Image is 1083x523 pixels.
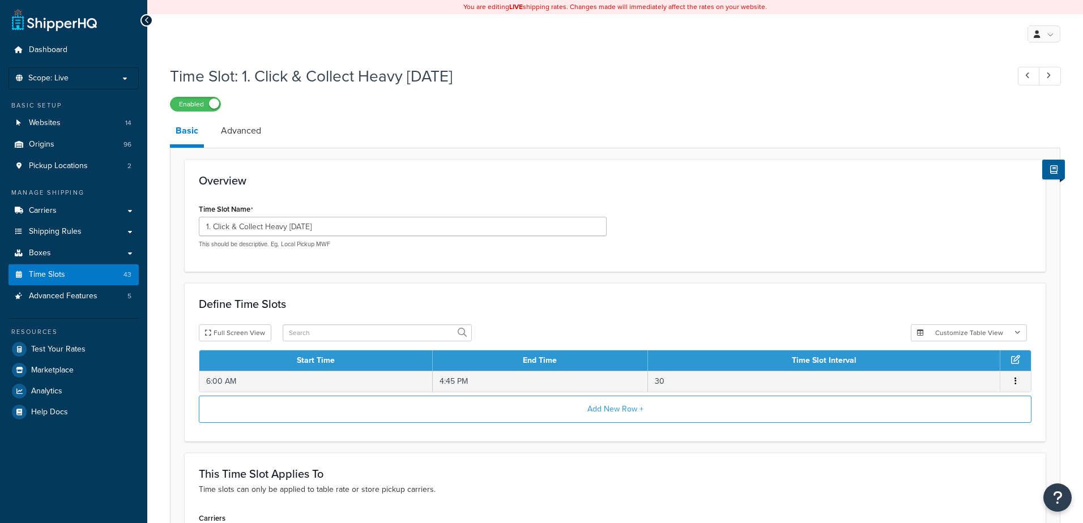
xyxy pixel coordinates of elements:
button: Show Help Docs [1042,160,1065,179]
div: Resources [8,327,139,337]
span: Scope: Live [28,74,69,83]
p: This should be descriptive. Eg. Local Pickup MWF [199,240,607,248]
span: Help Docs [31,408,68,417]
th: Start Time [199,350,433,371]
a: Advanced [215,117,267,144]
th: End Time [433,350,648,371]
a: Help Docs [8,402,139,422]
li: Pickup Locations [8,156,139,177]
a: Previous Record [1018,67,1040,85]
a: Websites14 [8,113,139,134]
a: Origins96 [8,134,139,155]
span: Shipping Rules [29,227,82,237]
label: Time Slot Name [199,205,253,214]
a: Marketplace [8,360,139,380]
button: Customize Table View [911,324,1027,341]
span: 14 [125,118,131,128]
li: Time Slots [8,264,139,285]
span: Boxes [29,248,51,258]
li: Origins [8,134,139,155]
div: Basic Setup [8,101,139,110]
a: Time Slots43 [8,264,139,285]
span: Test Your Rates [31,345,86,354]
p: Time slots can only be applied to table rate or store pickup carriers. [199,483,1031,496]
td: 30 [648,371,1000,392]
input: Search [283,324,472,341]
td: 4:45 PM [433,371,648,392]
span: Analytics [31,387,62,396]
th: Time Slot Interval [648,350,1000,371]
li: Websites [8,113,139,134]
h3: Define Time Slots [199,298,1031,310]
a: Boxes [8,243,139,264]
a: Shipping Rules [8,221,139,242]
a: Test Your Rates [8,339,139,359]
div: Manage Shipping [8,188,139,198]
label: Enabled [170,97,220,111]
label: Carriers [199,514,225,522]
span: 43 [123,270,131,280]
h3: Overview [199,174,1031,187]
span: Pickup Locations [29,161,88,171]
b: LIVE [509,2,523,12]
span: 5 [127,291,131,301]
h3: This Time Slot Applies To [199,468,1031,480]
a: Basic [170,117,204,148]
span: Time Slots [29,270,65,280]
button: Add New Row + [199,396,1031,423]
a: Pickup Locations2 [8,156,139,177]
a: Carriers [8,200,139,221]
span: 2 [127,161,131,171]
span: Marketplace [31,366,74,375]
a: Advanced Features5 [8,286,139,307]
button: Full Screen View [199,324,271,341]
a: Next Record [1039,67,1061,85]
li: Advanced Features [8,286,139,307]
td: 6:00 AM [199,371,433,392]
h1: Time Slot: 1. Click & Collect Heavy [DATE] [170,65,997,87]
a: Analytics [8,381,139,401]
a: Dashboard [8,40,139,61]
span: Origins [29,140,54,149]
span: 96 [123,140,131,149]
span: Advanced Features [29,291,97,301]
span: Websites [29,118,61,128]
span: Carriers [29,206,57,216]
span: Dashboard [29,45,67,55]
button: Open Resource Center [1043,483,1072,512]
